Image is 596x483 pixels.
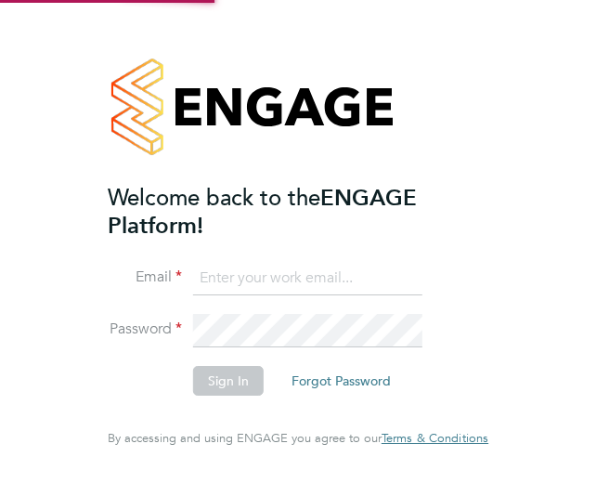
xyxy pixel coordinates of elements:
input: Enter your work email... [193,262,422,295]
button: Sign In [193,366,264,396]
label: Password [108,320,182,339]
span: Terms & Conditions [382,430,488,446]
span: By accessing and using ENGAGE you agree to our [108,430,488,446]
label: Email [108,268,182,287]
button: Forgot Password [277,366,406,396]
a: Terms & Conditions [382,431,488,446]
h2: ENGAGE Platform! [108,184,470,240]
span: Welcome back to the [108,183,320,212]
